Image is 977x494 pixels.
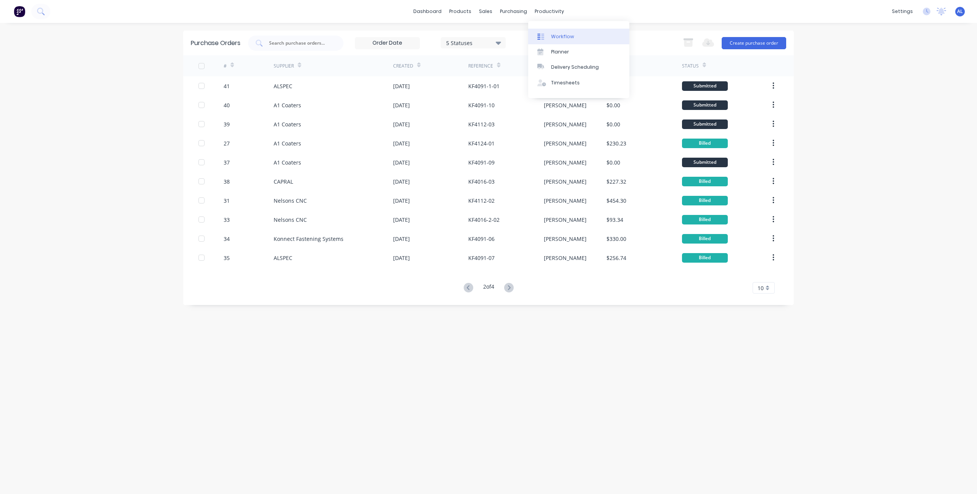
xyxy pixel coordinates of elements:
[606,178,626,186] div: $227.32
[274,63,294,69] div: Supplier
[682,177,728,186] div: Billed
[393,216,410,224] div: [DATE]
[468,178,495,186] div: KF4016-03
[682,63,699,69] div: Status
[355,37,419,49] input: Order Date
[544,197,587,205] div: [PERSON_NAME]
[544,254,587,262] div: [PERSON_NAME]
[393,120,410,128] div: [DATE]
[606,139,626,147] div: $230.23
[393,158,410,166] div: [DATE]
[224,158,230,166] div: 37
[682,253,728,263] div: Billed
[274,216,307,224] div: Nelsons CNC
[682,139,728,148] div: Billed
[274,235,343,243] div: Konnect Fastening Systems
[496,6,531,17] div: purchasing
[551,48,569,55] div: Planner
[758,284,764,292] span: 10
[682,119,728,129] div: Submitted
[224,82,230,90] div: 41
[468,235,495,243] div: KF4091-06
[606,197,626,205] div: $454.30
[224,235,230,243] div: 34
[475,6,496,17] div: sales
[274,254,292,262] div: ALSPEC
[393,235,410,243] div: [DATE]
[410,6,445,17] a: dashboard
[544,178,587,186] div: [PERSON_NAME]
[606,254,626,262] div: $256.74
[393,197,410,205] div: [DATE]
[606,235,626,243] div: $330.00
[483,283,494,294] div: 2 of 4
[274,120,301,128] div: A1 Coaters
[468,120,495,128] div: KF4112-03
[531,6,568,17] div: productivity
[528,29,629,44] a: Workflow
[468,197,495,205] div: KF4112-02
[606,158,620,166] div: $0.00
[528,75,629,90] a: Timesheets
[682,81,728,91] div: Submitted
[268,39,332,47] input: Search purchase orders...
[224,216,230,224] div: 33
[468,101,495,109] div: KF4091-10
[224,178,230,186] div: 38
[468,254,495,262] div: KF4091-07
[544,235,587,243] div: [PERSON_NAME]
[274,158,301,166] div: A1 Coaters
[274,178,293,186] div: CAPRAL
[468,216,500,224] div: KF4016-2-02
[682,158,728,167] div: Submitted
[468,63,493,69] div: Reference
[682,234,728,244] div: Billed
[528,60,629,75] a: Delivery Scheduling
[468,82,500,90] div: KF4091-1-01
[393,101,410,109] div: [DATE]
[224,101,230,109] div: 40
[224,197,230,205] div: 31
[468,139,495,147] div: KF4124-01
[274,82,292,90] div: ALSPEC
[393,254,410,262] div: [DATE]
[274,197,307,205] div: Nelsons CNC
[551,33,574,40] div: Workflow
[468,158,495,166] div: KF4091-09
[722,37,786,49] button: Create purchase order
[544,120,587,128] div: [PERSON_NAME]
[682,100,728,110] div: Submitted
[274,139,301,147] div: A1 Coaters
[544,139,587,147] div: [PERSON_NAME]
[446,39,501,47] div: 5 Statuses
[544,158,587,166] div: [PERSON_NAME]
[606,101,620,109] div: $0.00
[888,6,917,17] div: settings
[393,82,410,90] div: [DATE]
[274,101,301,109] div: A1 Coaters
[393,178,410,186] div: [DATE]
[606,216,623,224] div: $93.34
[528,44,629,60] a: Planner
[551,64,599,71] div: Delivery Scheduling
[224,120,230,128] div: 39
[682,196,728,205] div: Billed
[393,139,410,147] div: [DATE]
[682,215,728,224] div: Billed
[445,6,475,17] div: products
[393,63,413,69] div: Created
[544,101,587,109] div: [PERSON_NAME]
[14,6,25,17] img: Factory
[191,39,240,48] div: Purchase Orders
[224,139,230,147] div: 27
[224,254,230,262] div: 35
[551,79,580,86] div: Timesheets
[957,8,963,15] span: AL
[224,63,227,69] div: #
[544,216,587,224] div: [PERSON_NAME]
[606,120,620,128] div: $0.00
